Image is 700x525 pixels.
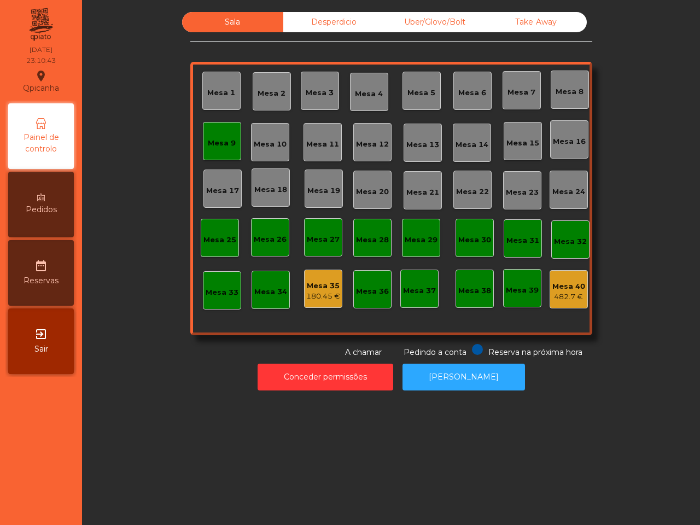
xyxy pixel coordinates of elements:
[254,234,287,245] div: Mesa 26
[456,186,489,197] div: Mesa 22
[26,56,56,66] div: 23:10:43
[407,87,435,98] div: Mesa 5
[552,291,585,302] div: 482.7 €
[406,139,439,150] div: Mesa 13
[283,12,384,32] div: Desperdicio
[26,204,57,215] span: Pedidos
[456,139,488,150] div: Mesa 14
[554,236,587,247] div: Mesa 32
[486,12,587,32] div: Take Away
[458,87,486,98] div: Mesa 6
[11,132,71,155] span: Painel de controlo
[34,343,48,355] span: Sair
[30,45,52,55] div: [DATE]
[355,89,383,100] div: Mesa 4
[552,281,585,292] div: Mesa 40
[506,187,539,198] div: Mesa 23
[345,347,382,357] span: A chamar
[34,328,48,341] i: exit_to_app
[458,285,491,296] div: Mesa 38
[556,86,584,97] div: Mesa 8
[356,235,389,246] div: Mesa 28
[254,184,287,195] div: Mesa 18
[306,139,339,150] div: Mesa 11
[254,287,287,297] div: Mesa 34
[405,235,437,246] div: Mesa 29
[182,12,283,32] div: Sala
[307,185,340,196] div: Mesa 19
[356,186,389,197] div: Mesa 20
[488,347,582,357] span: Reserva na próxima hora
[206,287,238,298] div: Mesa 33
[356,286,389,297] div: Mesa 36
[208,138,236,149] div: Mesa 9
[507,87,535,98] div: Mesa 7
[24,275,59,287] span: Reservas
[34,69,48,83] i: location_on
[306,281,340,291] div: Mesa 35
[23,68,59,95] div: Qpicanha
[206,185,239,196] div: Mesa 17
[203,235,236,246] div: Mesa 25
[34,259,48,272] i: date_range
[306,87,334,98] div: Mesa 3
[506,285,539,296] div: Mesa 39
[506,235,539,246] div: Mesa 31
[306,291,340,302] div: 180.45 €
[356,139,389,150] div: Mesa 12
[254,139,287,150] div: Mesa 10
[403,285,436,296] div: Mesa 37
[404,347,466,357] span: Pedindo a conta
[506,138,539,149] div: Mesa 15
[27,5,54,44] img: qpiato
[258,364,393,390] button: Conceder permissões
[384,12,486,32] div: Uber/Glovo/Bolt
[307,234,340,245] div: Mesa 27
[406,187,439,198] div: Mesa 21
[552,186,585,197] div: Mesa 24
[207,87,235,98] div: Mesa 1
[258,88,285,99] div: Mesa 2
[458,235,491,246] div: Mesa 30
[402,364,525,390] button: [PERSON_NAME]
[553,136,586,147] div: Mesa 16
